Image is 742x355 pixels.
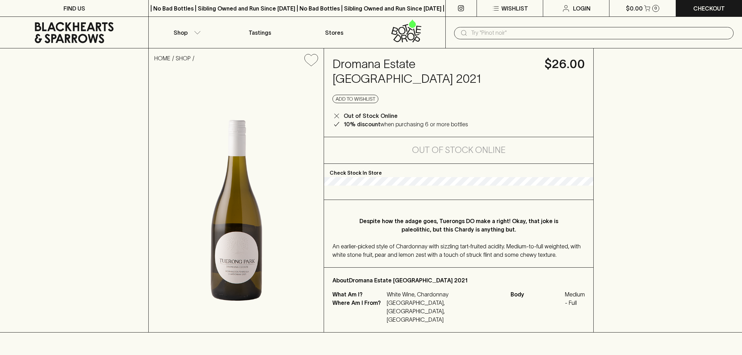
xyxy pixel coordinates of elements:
p: 0 [654,6,657,10]
p: Tastings [249,28,271,37]
button: Add to wishlist [302,51,321,69]
input: Try "Pinot noir" [471,27,728,39]
p: Login [573,4,591,13]
button: Shop [149,17,223,48]
p: [GEOGRAPHIC_DATA], [GEOGRAPHIC_DATA], [GEOGRAPHIC_DATA] [387,299,502,324]
span: Medium - Full [565,290,585,307]
h5: Out of Stock Online [412,145,506,156]
p: Stores [325,28,343,37]
p: Where Am I From? [332,299,385,324]
h4: $26.00 [545,57,585,72]
a: HOME [154,55,170,61]
a: Stores [297,17,371,48]
p: Checkout [693,4,725,13]
p: Out of Stock Online [344,112,398,120]
span: Body [511,290,563,307]
p: White Wine, Chardonnay [387,290,502,299]
span: An earlier-picked style of Chardonnay with sizzling tart-fruited acidity. Medium-to-full weighted... [332,243,581,258]
p: $0.00 [626,4,643,13]
button: Add to wishlist [332,95,378,103]
img: 28059.png [149,72,324,332]
p: Wishlist [501,4,528,13]
b: 10% discount [344,121,380,127]
p: Check Stock In Store [324,164,593,177]
p: when purchasing 6 or more bottles [344,120,468,128]
p: Shop [174,28,188,37]
h4: Dromana Estate [GEOGRAPHIC_DATA] 2021 [332,57,536,86]
a: SHOP [176,55,191,61]
a: Tastings [223,17,297,48]
p: Despite how the adage goes, Tuerongs DO make a right! Okay, that joke is paleolithic, but this Ch... [346,217,571,234]
p: What Am I? [332,290,385,299]
p: About Dromana Estate [GEOGRAPHIC_DATA] 2021 [332,276,585,284]
p: FIND US [63,4,85,13]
